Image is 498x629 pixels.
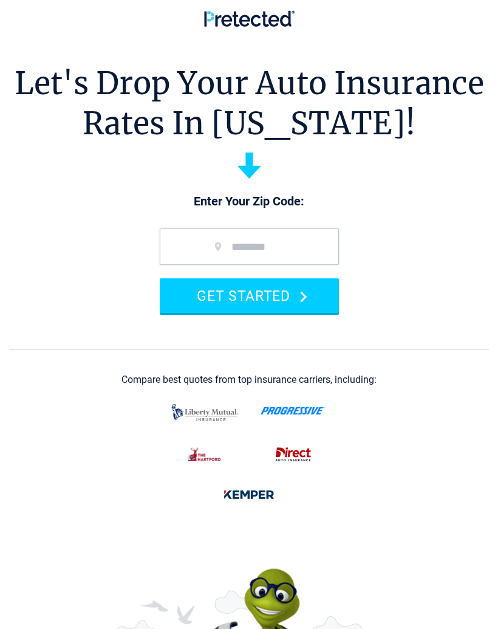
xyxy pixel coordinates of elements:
[261,407,326,415] img: progressive
[269,442,318,467] img: direct
[160,278,339,313] button: GET STARTED
[204,10,295,27] img: Pretected Logo
[15,64,484,143] h1: Let's Drop Your Auto Insurance Rates In [US_STATE]!
[217,482,281,507] img: kemper
[160,229,339,265] input: zip code
[121,374,377,385] div: Compare best quotes from top insurance carriers, including:
[168,398,242,427] img: liberty
[148,193,351,210] p: Enter Your Zip Code:
[181,442,229,467] img: thehartford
